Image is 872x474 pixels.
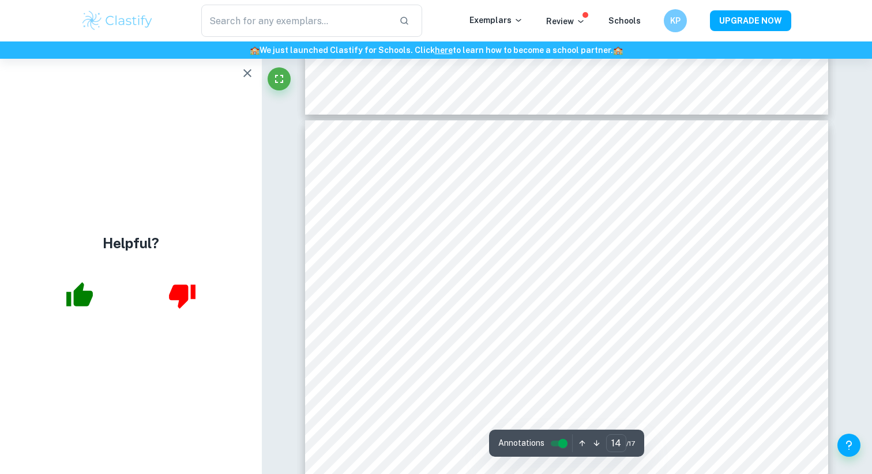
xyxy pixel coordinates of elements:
span: Annotations [498,437,544,449]
img: Clastify logo [81,9,154,32]
span: 🏫 [250,45,260,55]
h6: We just launched Clastify for Schools. Click to learn how to become a school partner. [2,44,870,56]
h4: Helpful? [103,233,159,253]
a: Schools [608,16,641,25]
span: 🏫 [613,45,623,55]
button: Fullscreen [268,67,291,90]
input: Search for any exemplars... [201,5,390,37]
button: Help and Feedback [837,434,860,457]
p: Review [546,15,585,28]
button: KP [664,9,687,32]
a: here [435,45,453,55]
span: / 17 [626,438,635,449]
p: Exemplars [469,14,523,26]
h6: KP [669,14,682,27]
button: UPGRADE NOW [710,10,791,31]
